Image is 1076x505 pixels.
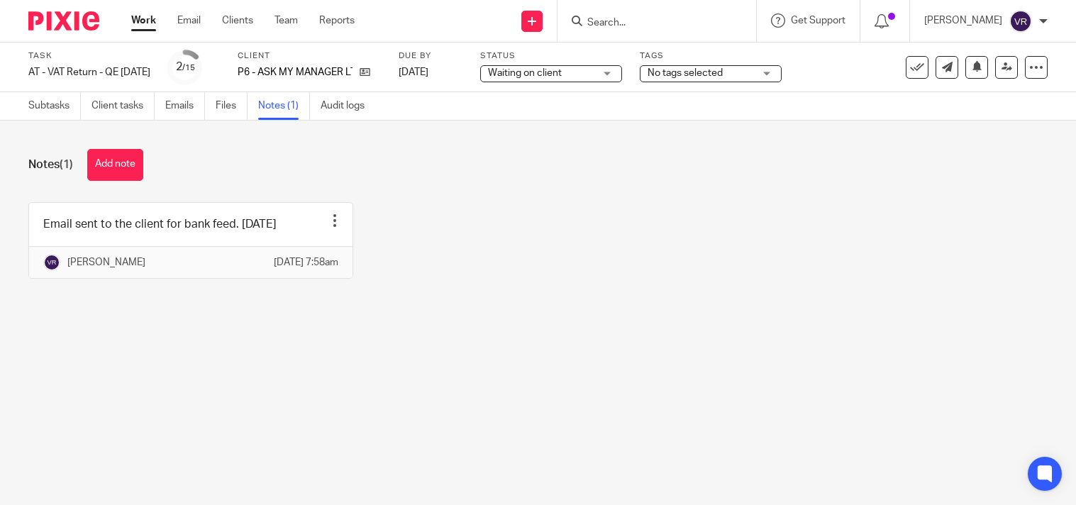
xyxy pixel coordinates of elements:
[43,254,60,271] img: svg%3E
[222,13,253,28] a: Clients
[480,50,622,62] label: Status
[1009,10,1032,33] img: svg%3E
[131,13,156,28] a: Work
[586,17,714,30] input: Search
[28,50,150,62] label: Task
[67,255,145,270] p: [PERSON_NAME]
[182,64,195,72] small: /15
[177,13,201,28] a: Email
[274,255,338,270] p: [DATE] 7:58am
[28,157,73,172] h1: Notes
[238,50,381,62] label: Client
[640,50,782,62] label: Tags
[91,92,155,120] a: Client tasks
[176,59,195,75] div: 2
[238,65,353,79] p: P6 - ASK MY MANAGER LTD
[87,149,143,181] button: Add note
[28,11,99,30] img: Pixie
[791,16,845,26] span: Get Support
[60,159,73,170] span: (1)
[319,13,355,28] a: Reports
[165,92,205,120] a: Emails
[399,50,462,62] label: Due by
[258,92,310,120] a: Notes (1)
[216,92,248,120] a: Files
[28,65,150,79] div: AT - VAT Return - QE 31-07-2025
[648,68,723,78] span: No tags selected
[28,65,150,79] div: AT - VAT Return - QE [DATE]
[924,13,1002,28] p: [PERSON_NAME]
[274,13,298,28] a: Team
[488,68,562,78] span: Waiting on client
[28,92,81,120] a: Subtasks
[399,67,428,77] span: [DATE]
[321,92,375,120] a: Audit logs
